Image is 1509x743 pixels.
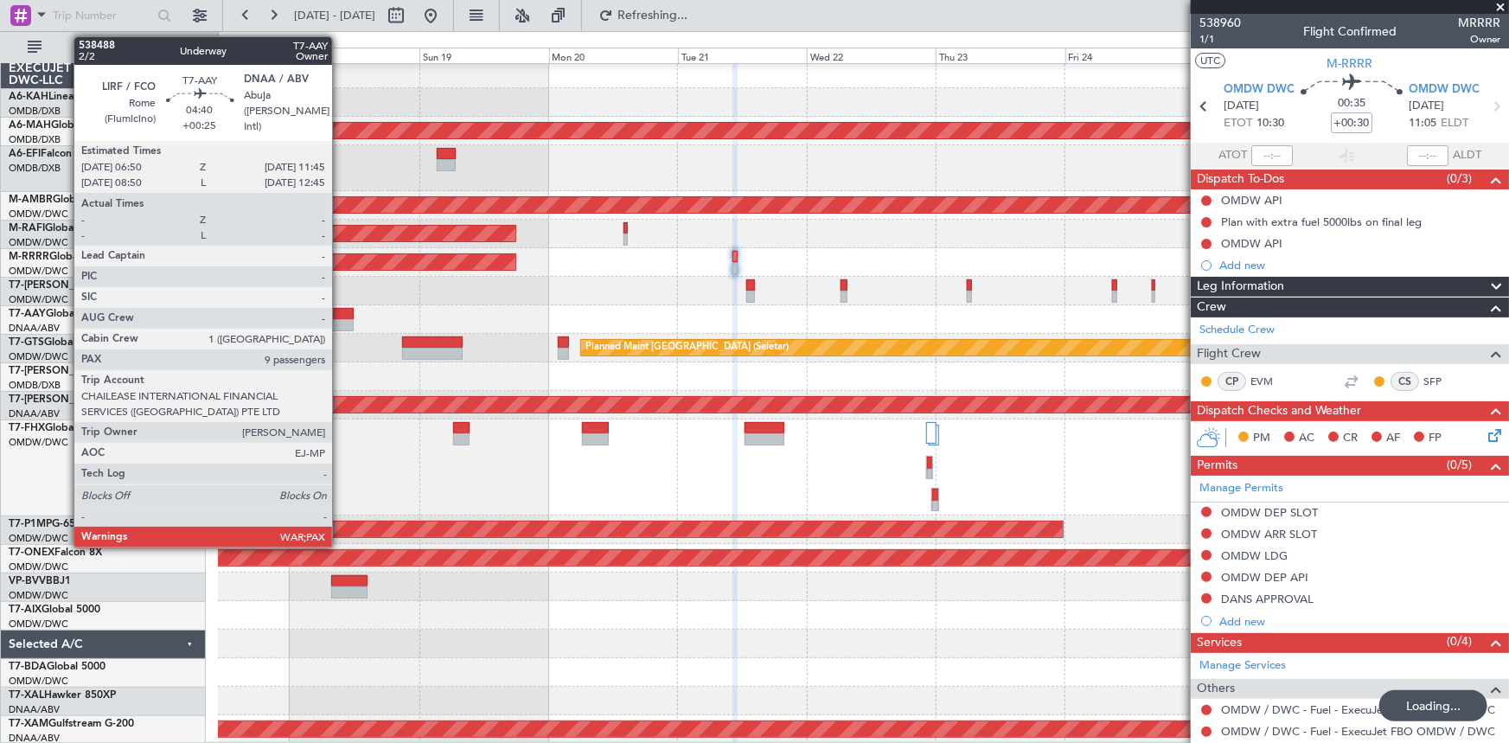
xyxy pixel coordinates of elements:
a: OMDW/DWC [9,236,68,249]
span: Owner [1458,32,1500,47]
div: Planned Maint [GEOGRAPHIC_DATA] (Seletar) [585,335,789,361]
div: Loading... [1379,690,1487,721]
span: 11:05 [1409,115,1436,132]
span: Dispatch To-Dos [1197,170,1284,189]
span: Permits [1197,456,1237,476]
span: CR [1343,430,1358,447]
a: T7-[PERSON_NAME]Global 7500 [9,280,168,291]
span: (0/4) [1447,632,1472,650]
a: T7-ONEXFalcon 8X [9,548,102,558]
span: 538960 [1199,14,1241,32]
span: [DATE] [1224,98,1259,115]
div: OMDW DEP SLOT [1221,505,1318,520]
div: Tue 21 [678,48,807,63]
a: SFP [1423,374,1462,389]
a: OMDW/DWC [9,293,68,306]
a: OMDW/DWC [9,350,68,363]
span: T7-P1MP [9,519,52,529]
div: Plan with extra fuel 5000lbs on final leg [1221,215,1422,229]
div: Add new [1219,258,1500,272]
a: OMDW/DWC [9,675,68,688]
a: T7-[PERSON_NAME]Global 6000 [9,394,168,405]
span: T7-XAL [9,690,44,701]
a: Manage Permits [1199,480,1283,497]
span: AF [1386,430,1400,447]
span: M-AMBR [9,195,53,205]
div: Fri 24 [1065,48,1194,63]
span: All Aircraft [45,42,182,54]
a: M-RAFIGlobal 7500 [9,223,104,234]
div: OMDW API [1221,236,1282,251]
span: [DATE] - [DATE] [294,8,375,23]
span: AC [1299,430,1314,447]
span: [DATE] [1409,98,1444,115]
div: Flight Confirmed [1303,23,1397,42]
span: M-RAFI [9,223,45,234]
a: OMDB/DXB [9,162,61,175]
div: OMDW LDG [1221,548,1288,563]
span: OMDW DWC [1409,81,1480,99]
span: ETOT [1224,115,1252,132]
span: 00:35 [1338,95,1365,112]
div: CS [1391,372,1419,391]
a: T7-AAYGlobal 7500 [9,309,105,319]
a: DNAA/ABV [9,407,60,420]
a: OMDW/DWC [9,618,68,631]
a: OMDB/DXB [9,105,61,118]
span: Flight Crew [1197,344,1261,364]
a: T7-BDAGlobal 5000 [9,662,106,672]
div: Sun 19 [419,48,548,63]
span: VP-BVV [9,576,46,586]
span: Leg Information [1197,277,1284,297]
div: Sat 18 [291,48,419,63]
span: T7-GTS [9,337,44,348]
a: OMDW/DWC [9,560,68,573]
span: A6-EFI [9,149,41,159]
a: Manage Services [1199,657,1286,675]
div: Mon 20 [549,48,678,63]
a: T7-XALHawker 850XP [9,690,116,701]
a: Schedule Crew [1199,322,1275,339]
span: T7-FHX [9,423,45,433]
a: OMDW / DWC - Fuel - ExecuJet FBO OMDW / DWC [1221,702,1495,717]
span: FP [1429,430,1442,447]
span: T7-[PERSON_NAME] [9,366,109,376]
a: OMDW/DWC [9,208,68,221]
a: A6-KAHLineage 1000 [9,92,114,102]
a: VP-BVVBBJ1 [9,576,71,586]
span: M-RRRR [1327,54,1373,73]
a: M-RRRRGlobal 6000 [9,252,108,262]
a: DNAA/ABV [9,322,60,335]
a: EVM [1250,374,1289,389]
span: 1/1 [1199,32,1241,47]
a: T7-P1MPG-650ER [9,519,94,529]
a: T7-XAMGulfstream G-200 [9,719,134,729]
span: A6-MAH [9,120,51,131]
div: Add new [1219,614,1500,629]
span: T7-AAY [9,309,46,319]
div: [DATE] [221,35,251,49]
span: T7-ONEX [9,548,54,558]
div: OMDW API [1221,193,1282,208]
span: T7-BDA [9,662,47,672]
div: DANS APPROVAL [1221,592,1314,606]
input: Trip Number [53,3,152,29]
a: T7-[PERSON_NAME]Global 6000 [9,366,168,376]
div: Wed 22 [807,48,936,63]
span: MRRRR [1458,14,1500,32]
input: --:-- [1251,145,1293,166]
a: M-AMBRGlobal 5000 [9,195,112,205]
span: (0/3) [1447,170,1472,188]
a: OMDW/DWC [9,265,68,278]
span: Others [1197,679,1235,699]
span: A6-KAH [9,92,48,102]
span: Dispatch Checks and Weather [1197,401,1361,421]
div: OMDW DEP API [1221,570,1308,585]
a: OMDW / DWC - Fuel - ExecuJet FBO OMDW / DWC [1221,724,1495,739]
a: OMDB/DXB [9,379,61,392]
span: ELDT [1441,115,1468,132]
a: A6-MAHGlobal 7500 [9,120,110,131]
div: OMDW ARR SLOT [1221,527,1317,541]
a: OMDW/DWC [9,532,68,545]
a: DNAA/ABV [9,703,60,716]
